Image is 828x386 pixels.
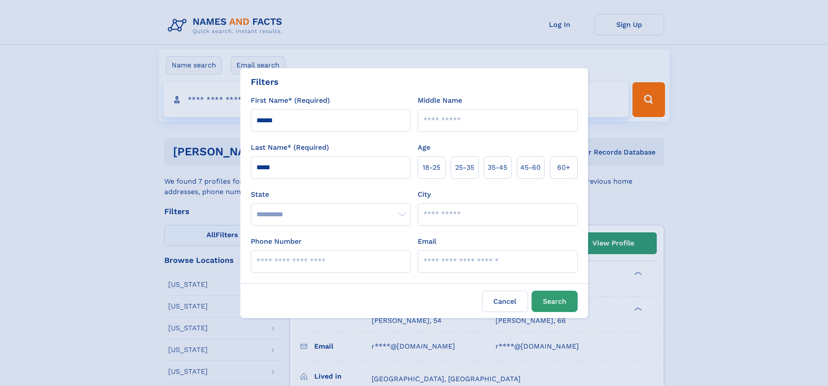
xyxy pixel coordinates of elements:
[251,189,411,200] label: State
[418,142,430,153] label: Age
[251,75,279,88] div: Filters
[251,95,330,106] label: First Name* (Required)
[532,291,578,312] button: Search
[418,95,462,106] label: Middle Name
[422,162,440,173] span: 18‑25
[488,162,507,173] span: 35‑45
[418,189,431,200] label: City
[482,291,528,312] label: Cancel
[251,142,329,153] label: Last Name* (Required)
[251,236,302,247] label: Phone Number
[557,162,570,173] span: 60+
[520,162,541,173] span: 45‑60
[418,236,436,247] label: Email
[455,162,474,173] span: 25‑35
